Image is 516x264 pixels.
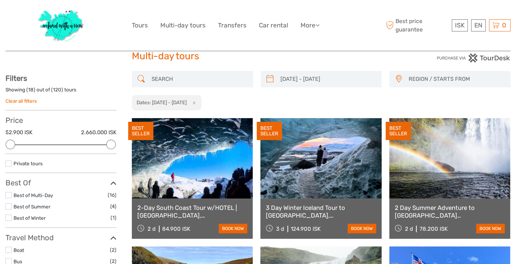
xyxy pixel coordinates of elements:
input: SEARCH [149,73,249,86]
a: book now [348,224,376,233]
h3: Price [5,116,116,125]
h2: Dates: [DATE] - [DATE] [137,99,187,105]
div: 78.200 ISK [419,226,447,232]
a: 3 Day Winter Iceland Tour to [GEOGRAPHIC_DATA], [GEOGRAPHIC_DATA], [GEOGRAPHIC_DATA] and [GEOGRAP... [266,204,376,219]
span: 2 d [148,226,156,232]
div: BEST SELLER [386,122,411,140]
a: Transfers [218,20,246,31]
span: (16) [108,191,116,199]
img: PurchaseViaTourDesk.png [436,53,511,63]
label: 52.900 ISK [5,129,33,136]
span: Best price guarantee [384,17,450,33]
a: Car rental [259,20,288,31]
h3: Travel Method [5,233,116,242]
a: Best of Winter [14,215,46,221]
div: BEST SELLER [257,122,282,140]
div: Showing ( ) out of ( ) tours [5,86,116,98]
button: Open LiveChat chat widget [84,11,93,20]
input: SELECT DATES [278,73,378,86]
button: REGION / STARTS FROM [405,73,507,85]
a: Multi-day tours [160,20,206,31]
span: 0 [501,22,507,29]
label: 18 [28,86,34,93]
a: book now [219,224,247,233]
span: (1) [111,214,116,222]
span: (4) [110,202,116,211]
label: 2.660.000 ISK [81,129,116,136]
h3: Best Of [5,178,116,187]
div: EN [471,19,486,31]
div: BEST SELLER [128,122,153,140]
a: Best of Multi-Day [14,192,53,198]
a: 2-Day South Coast Tour w/HOTEL | [GEOGRAPHIC_DATA], [GEOGRAPHIC_DATA], [GEOGRAPHIC_DATA] & Waterf... [137,204,247,219]
label: 120 [53,86,61,93]
a: Clear all filters [5,98,37,104]
span: 2 d [405,226,413,232]
span: (2) [110,246,116,254]
img: 1077-ca632067-b948-436b-9c7a-efe9894e108b_logo_big.jpg [34,5,88,45]
a: 2 Day Summer Adventure to [GEOGRAPHIC_DATA] [GEOGRAPHIC_DATA], Glacier Hiking, [GEOGRAPHIC_DATA],... [395,204,505,219]
a: Tours [132,20,148,31]
strong: Filters [5,74,27,83]
span: 3 d [276,226,284,232]
a: book now [476,224,505,233]
a: Boat [14,247,24,253]
div: 84.900 ISK [162,226,190,232]
p: We're away right now. Please check back later! [10,13,83,19]
h1: Multi-day tours [132,50,385,62]
div: 124.900 ISK [291,226,321,232]
a: Private tours [14,161,43,166]
button: x [188,99,198,106]
a: Best of Summer [14,204,50,210]
a: More [301,20,320,31]
span: ISK [455,22,465,29]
